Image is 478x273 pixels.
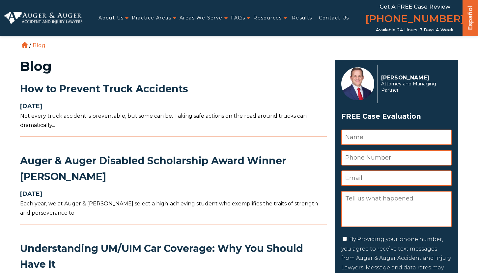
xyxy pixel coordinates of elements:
[20,242,303,271] a: Understanding UM/UIM Car Coverage: Why You Should Have It
[20,155,286,183] a: Auger & Auger Disabled Scholarship Award Winner [PERSON_NAME]
[20,190,42,197] strong: [DATE]
[381,75,448,81] p: [PERSON_NAME]
[341,170,452,186] input: Email
[341,130,452,145] input: Name
[231,11,245,25] a: FAQs
[180,11,223,25] a: Areas We Serve
[132,11,171,25] a: Practice Areas
[365,12,464,27] a: [PHONE_NUMBER]
[20,83,188,95] a: How to Prevent Truck Accidents
[98,11,124,25] a: About Us
[381,81,448,93] span: Attorney and Managing Partner
[253,11,282,25] a: Resources
[20,103,42,110] strong: [DATE]
[341,150,452,166] input: Phone Number
[341,110,452,123] span: FREE Case Evaluation
[20,199,327,217] p: Each year, we at Auger & [PERSON_NAME] select a high-achieving student who exemplifies the traits...
[20,60,327,73] h1: Blog
[4,12,82,24] img: Auger & Auger Accident and Injury Lawyers Logo
[380,3,450,10] span: Get a FREE Case Review
[376,27,454,33] span: Available 24 Hours, 7 Days a Week
[292,11,312,25] a: Results
[319,11,349,25] a: Contact Us
[341,67,374,100] img: Herbert Auger
[22,42,28,48] a: Home
[31,42,47,48] li: Blog
[20,111,327,129] p: Not every truck accident is preventable, but some can be. Taking safe actions on the road around ...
